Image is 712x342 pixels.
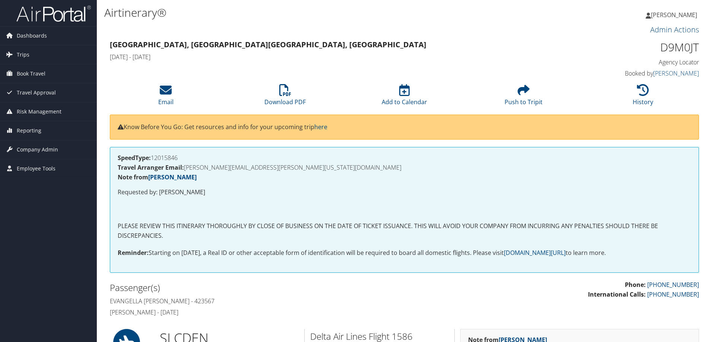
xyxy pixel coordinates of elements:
a: [DOMAIN_NAME][URL] [504,249,566,257]
span: Dashboards [17,26,47,45]
a: Push to Tripit [505,88,543,106]
a: Add to Calendar [382,88,427,106]
strong: Travel Arranger Email: [118,163,184,172]
a: Email [158,88,174,106]
a: [PHONE_NUMBER] [647,290,699,298]
h4: Booked by [560,69,699,77]
a: [PERSON_NAME] [653,69,699,77]
h4: Agency Locator [560,58,699,66]
span: Trips [17,45,29,64]
span: Employee Tools [17,159,55,178]
strong: Phone: [625,281,646,289]
p: PLEASE REVIEW THIS ITINERARY THOROUGHLY BY CLOSE OF BUSINESS ON THE DATE OF TICKET ISSUANCE. THIS... [118,221,691,240]
h4: 12015846 [118,155,691,161]
h1: Airtinerary® [104,5,505,20]
h4: [PERSON_NAME] - [DATE] [110,308,399,316]
a: Admin Actions [650,25,699,35]
p: Know Before You Go: Get resources and info for your upcoming trip [118,122,691,132]
h4: Evangella [PERSON_NAME] - 423567 [110,297,399,305]
a: History [633,88,653,106]
strong: Reminder: [118,249,149,257]
a: [PHONE_NUMBER] [647,281,699,289]
span: Travel Approval [17,83,56,102]
span: [PERSON_NAME] [651,11,697,19]
img: airportal-logo.png [16,5,91,22]
strong: [GEOGRAPHIC_DATA], [GEOGRAPHIC_DATA] [GEOGRAPHIC_DATA], [GEOGRAPHIC_DATA] [110,39,426,49]
h4: [PERSON_NAME][EMAIL_ADDRESS][PERSON_NAME][US_STATE][DOMAIN_NAME] [118,164,691,170]
strong: Note from [118,173,197,181]
h2: Passenger(s) [110,281,399,294]
a: Download PDF [264,88,306,106]
a: [PERSON_NAME] [148,173,197,181]
h4: [DATE] - [DATE] [110,53,549,61]
span: Book Travel [17,64,45,83]
strong: SpeedType: [118,154,151,162]
span: Reporting [17,121,41,140]
a: here [314,123,327,131]
p: Starting on [DATE], a Real ID or other acceptable form of identification will be required to boar... [118,248,691,258]
a: [PERSON_NAME] [646,4,705,26]
h1: D9M0JT [560,39,699,55]
span: Company Admin [17,140,58,159]
span: Risk Management [17,102,61,121]
strong: International Calls: [588,290,646,298]
p: Requested by: [PERSON_NAME] [118,188,691,197]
